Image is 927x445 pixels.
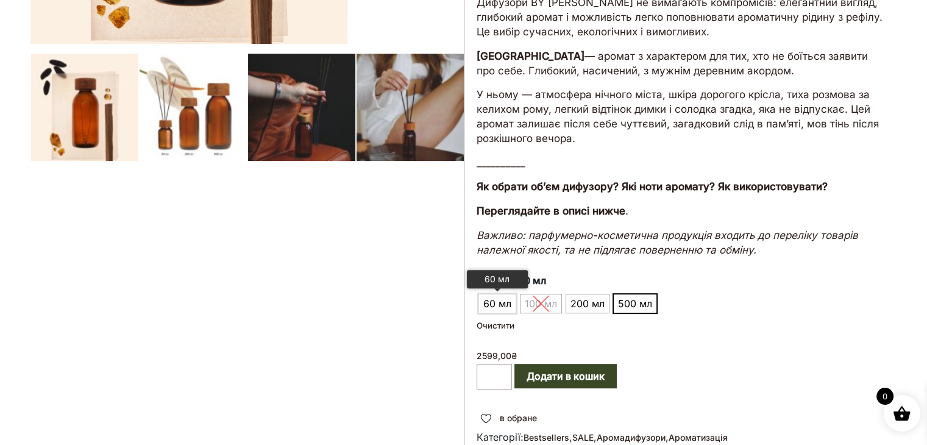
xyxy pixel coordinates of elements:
li: 200 мл [566,294,609,313]
p: — аромат з характером для тих, хто не боїться заявити про себе. Глибокий, насичений, з мужнім дер... [477,49,885,79]
span: Категорії: , , , [477,430,885,444]
span: : 500 мл [506,271,546,290]
a: Очистити [477,321,514,330]
p: . [477,204,885,219]
label: Об'єм [478,271,504,291]
img: unfavourite.svg [481,414,491,424]
button: Додати в кошик [514,364,617,388]
li: 60 мл [479,294,516,313]
span: в обране [500,411,537,424]
span: ₴ [511,351,517,361]
li: 500 мл [614,294,656,313]
span: 0 [876,388,893,405]
a: Аромадифузори [597,432,666,443]
strong: Як обрати обʼєм дифузору? Які ноти аромату? Як використовувати? [477,180,828,193]
em: Важливо: парфумерно-косметична продукція входить до переліку товарів належної якості, та не підля... [477,229,858,256]
bdi: 2599,00 [477,351,517,361]
span: 500 мл [615,294,655,313]
span: 200 мл [567,294,608,313]
ul: Об'єм [477,292,656,315]
strong: [GEOGRAPHIC_DATA] [477,50,584,62]
a: в обране [477,411,541,424]
a: Bestsellers [524,432,569,443]
a: Ароматизація [669,432,728,443]
strong: Переглядайте в описі нижче [477,205,625,217]
span: 60 мл [480,294,514,313]
input: Кількість товару [477,364,512,390]
p: __________ [477,156,885,171]
p: У ньому — атмосфера нічного міста, шкіра дорогого крісла, тиха розмова за келихом рому, легкий ві... [477,88,885,146]
a: SALE [572,432,594,443]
